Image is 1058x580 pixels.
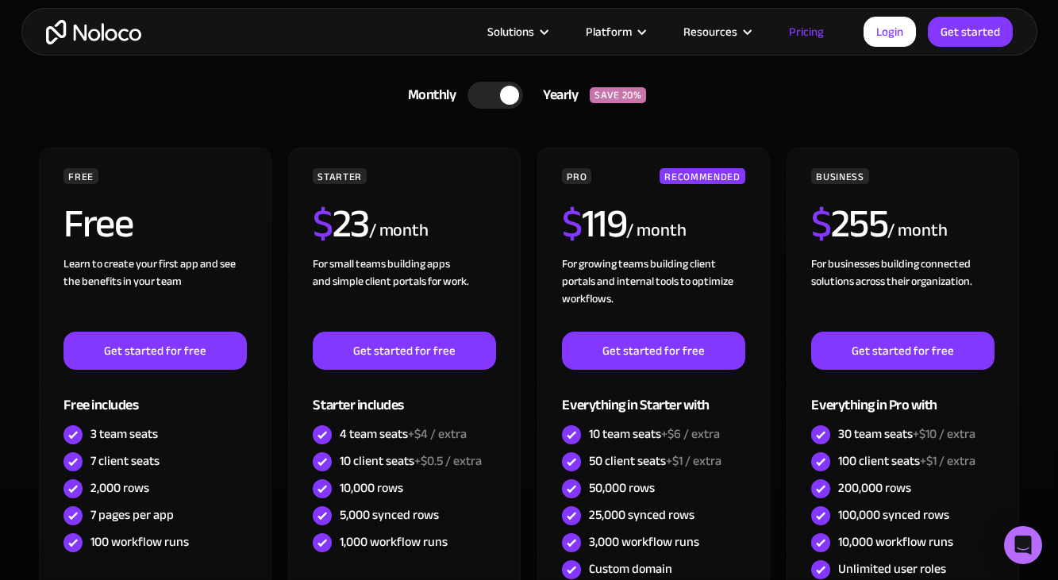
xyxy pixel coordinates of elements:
span: +$1 / extra [920,449,975,473]
span: $ [562,186,582,261]
div: 25,000 synced rows [589,506,694,524]
div: Solutions [467,21,566,42]
div: 50,000 rows [589,479,655,497]
div: / month [626,218,686,244]
div: 10 team seats [589,425,720,443]
div: For businesses building connected solutions across their organization. ‍ [811,255,994,332]
div: For growing teams building client portals and internal tools to optimize workflows. [562,255,744,332]
h2: 255 [811,204,887,244]
div: 7 pages per app [90,506,174,524]
div: STARTER [313,168,366,184]
div: BUSINESS [811,168,868,184]
div: 5,000 synced rows [340,506,439,524]
div: Open Intercom Messenger [1004,526,1042,564]
div: RECOMMENDED [660,168,744,184]
div: / month [887,218,947,244]
div: 100 client seats [838,452,975,470]
div: Platform [586,21,632,42]
a: Get started [928,17,1013,47]
div: Everything in Pro with [811,370,994,421]
div: 4 team seats [340,425,467,443]
div: 2,000 rows [90,479,149,497]
span: +$10 / extra [913,422,975,446]
div: Platform [566,21,664,42]
div: Resources [664,21,769,42]
div: For small teams building apps and simple client portals for work. ‍ [313,255,495,332]
div: 100 workflow runs [90,533,189,551]
div: FREE [63,168,98,184]
a: home [46,20,141,44]
a: Get started for free [562,332,744,370]
h2: 23 [313,204,369,244]
a: Pricing [769,21,844,42]
div: PRO [562,168,591,184]
div: 10,000 rows [340,479,403,497]
span: $ [313,186,333,261]
div: 7 client seats [90,452,160,470]
div: 3,000 workflow runs [589,533,699,551]
div: Yearly [523,83,590,107]
span: +$0.5 / extra [414,449,482,473]
a: Get started for free [313,332,495,370]
div: Monthly [388,83,468,107]
div: Starter includes [313,370,495,421]
a: Login [864,17,916,47]
a: Get started for free [63,332,246,370]
div: 100,000 synced rows [838,506,949,524]
div: SAVE 20% [590,87,646,103]
div: Free includes [63,370,246,421]
div: Unlimited user roles [838,560,946,578]
h2: 119 [562,204,626,244]
div: Everything in Starter with [562,370,744,421]
div: 50 client seats [589,452,721,470]
h2: Free [63,204,133,244]
a: Get started for free [811,332,994,370]
div: Custom domain [589,560,672,578]
div: 200,000 rows [838,479,911,497]
span: +$4 / extra [408,422,467,446]
div: 10,000 workflow runs [838,533,953,551]
div: / month [369,218,429,244]
div: 1,000 workflow runs [340,533,448,551]
div: Learn to create your first app and see the benefits in your team ‍ [63,255,246,332]
span: $ [811,186,831,261]
div: Resources [683,21,737,42]
div: 3 team seats [90,425,158,443]
div: 30 team seats [838,425,975,443]
span: +$1 / extra [666,449,721,473]
div: Solutions [487,21,534,42]
span: +$6 / extra [661,422,720,446]
div: 10 client seats [340,452,482,470]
